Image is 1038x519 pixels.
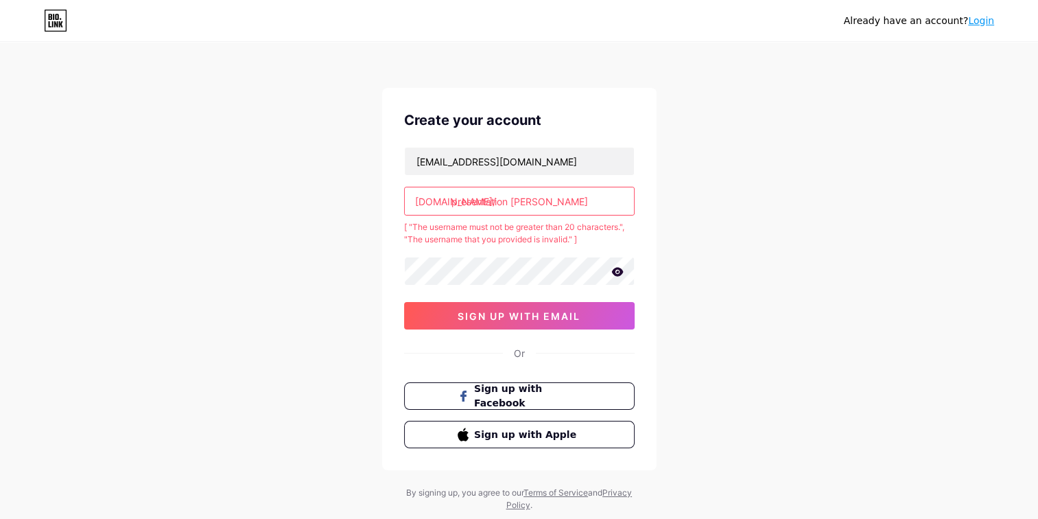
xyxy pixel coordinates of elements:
[514,346,525,360] div: Or
[474,428,580,442] span: Sign up with Apple
[844,14,994,28] div: Already have an account?
[405,187,634,215] input: username
[404,421,635,448] button: Sign up with Apple
[404,302,635,330] button: sign up with email
[404,221,635,246] div: [ "The username must not be greater than 20 characters.", "The username that you provided is inva...
[968,15,994,26] a: Login
[415,194,496,209] div: [DOMAIN_NAME]/
[403,487,636,511] div: By signing up, you agree to our and .
[404,382,635,410] button: Sign up with Facebook
[523,487,588,498] a: Terms of Service
[458,310,580,322] span: sign up with email
[404,110,635,130] div: Create your account
[474,382,580,411] span: Sign up with Facebook
[405,148,634,175] input: Email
